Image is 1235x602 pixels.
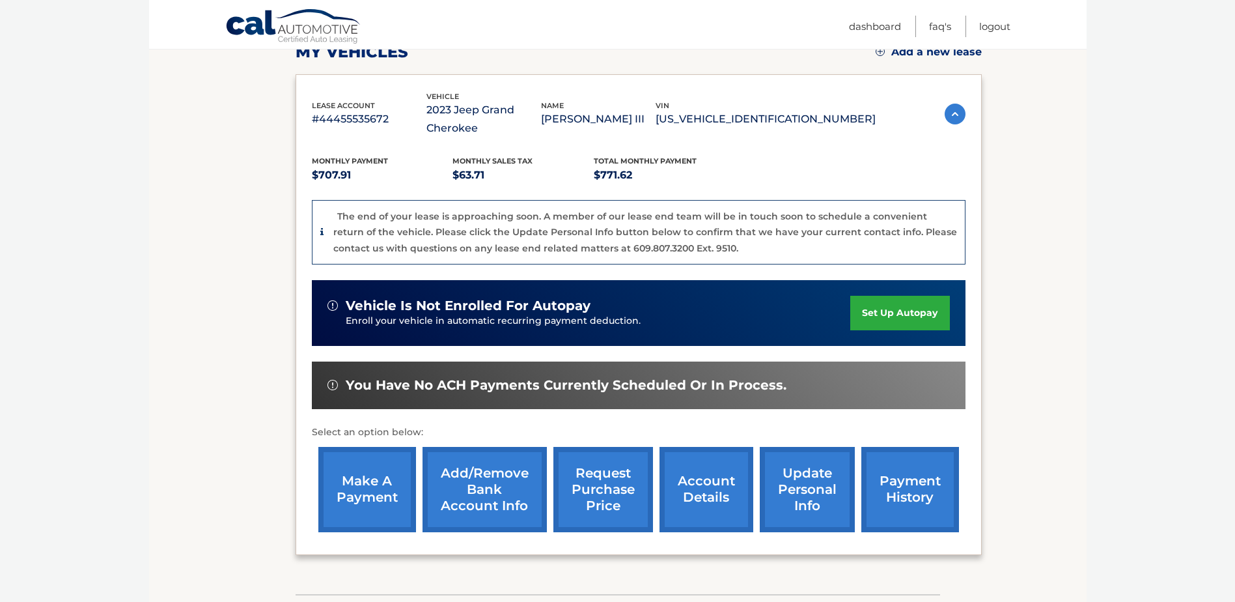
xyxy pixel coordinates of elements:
[553,447,653,532] a: request purchase price
[296,42,408,62] h2: my vehicles
[312,156,388,165] span: Monthly Payment
[312,425,965,440] p: Select an option below:
[333,210,957,254] p: The end of your lease is approaching soon. A member of our lease end team will be in touch soon t...
[876,47,885,56] img: add.svg
[541,101,564,110] span: name
[318,447,416,532] a: make a payment
[979,16,1010,37] a: Logout
[346,314,851,328] p: Enroll your vehicle in automatic recurring payment deduction.
[426,101,541,137] p: 2023 Jeep Grand Cherokee
[850,296,949,330] a: set up autopay
[861,447,959,532] a: payment history
[594,156,697,165] span: Total Monthly Payment
[929,16,951,37] a: FAQ's
[327,380,338,390] img: alert-white.svg
[452,156,533,165] span: Monthly sales Tax
[312,110,426,128] p: #44455535672
[423,447,547,532] a: Add/Remove bank account info
[312,101,375,110] span: lease account
[225,8,362,46] a: Cal Automotive
[452,166,594,184] p: $63.71
[760,447,855,532] a: update personal info
[656,101,669,110] span: vin
[327,300,338,311] img: alert-white.svg
[945,104,965,124] img: accordion-active.svg
[312,166,453,184] p: $707.91
[656,110,876,128] p: [US_VEHICLE_IDENTIFICATION_NUMBER]
[426,92,459,101] span: vehicle
[876,46,982,59] a: Add a new lease
[541,110,656,128] p: [PERSON_NAME] III
[659,447,753,532] a: account details
[346,298,590,314] span: vehicle is not enrolled for autopay
[849,16,901,37] a: Dashboard
[346,377,786,394] span: You have no ACH payments currently scheduled or in process.
[594,166,735,184] p: $771.62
